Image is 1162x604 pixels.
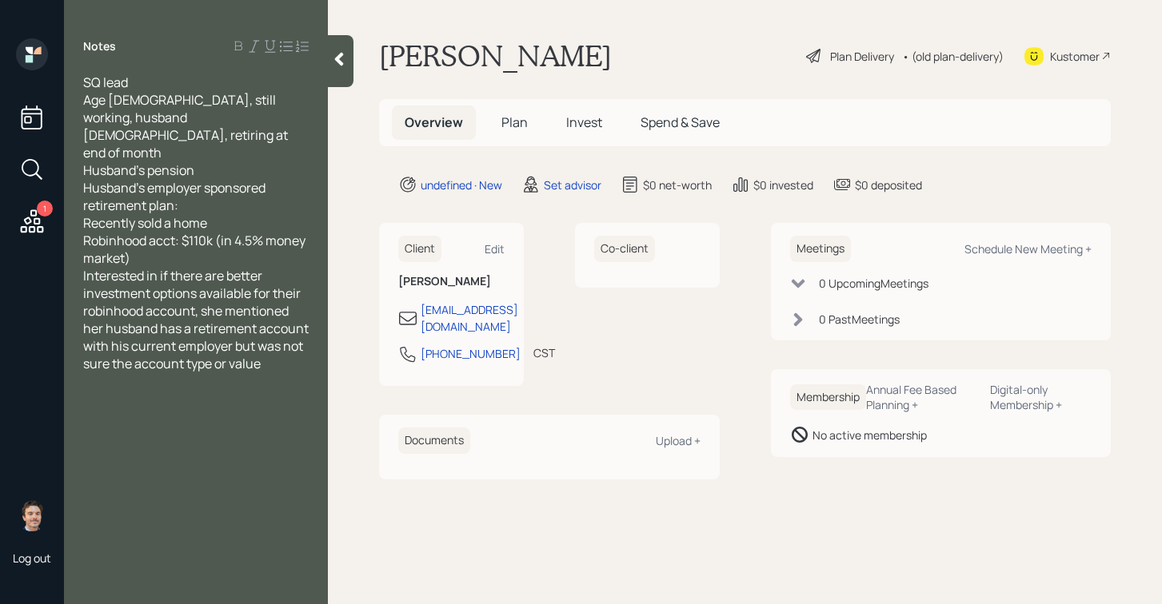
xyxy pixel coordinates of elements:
[83,38,116,54] label: Notes
[421,345,521,362] div: [PHONE_NUMBER]
[83,214,207,232] span: Recently sold a home
[830,48,894,65] div: Plan Delivery
[533,344,555,361] div: CST
[398,427,470,454] h6: Documents
[566,113,602,131] span: Invest
[379,38,612,74] h1: [PERSON_NAME]
[83,91,290,161] span: Age [DEMOGRAPHIC_DATA], still working, husband [DEMOGRAPHIC_DATA], retiring at end of month
[790,236,851,262] h6: Meetings
[902,48,1004,65] div: • (old plan-delivery)
[819,311,900,328] div: 0 Past Meeting s
[83,161,194,179] span: Husband's pension
[753,177,813,193] div: $0 invested
[485,241,505,256] div: Edit
[964,241,1092,256] div: Schedule New Meeting +
[421,301,518,335] div: [EMAIL_ADDRESS][DOMAIN_NAME]
[813,427,927,443] div: No active membership
[544,177,601,193] div: Set advisor
[501,113,528,131] span: Plan
[398,275,505,288] h6: [PERSON_NAME]
[83,267,311,372] span: Interested in if there are better investment options available for their robinhood account, she m...
[13,550,51,566] div: Log out
[643,177,712,193] div: $0 net-worth
[1050,48,1100,65] div: Kustomer
[398,236,441,262] h6: Client
[405,113,463,131] span: Overview
[83,179,268,214] span: Husband's employer sponsored retirement plan:
[37,201,53,217] div: 1
[83,74,128,91] span: SQ lead
[790,384,866,411] h6: Membership
[866,382,977,412] div: Annual Fee Based Planning +
[641,113,720,131] span: Spend & Save
[855,177,922,193] div: $0 deposited
[421,177,502,193] div: undefined · New
[83,232,308,267] span: Robinhood acct: $110k (in 4.5% money market)
[819,275,928,292] div: 0 Upcoming Meeting s
[594,236,655,262] h6: Co-client
[990,382,1092,412] div: Digital-only Membership +
[656,433,701,448] div: Upload +
[16,499,48,531] img: robby-grisanti-headshot.png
